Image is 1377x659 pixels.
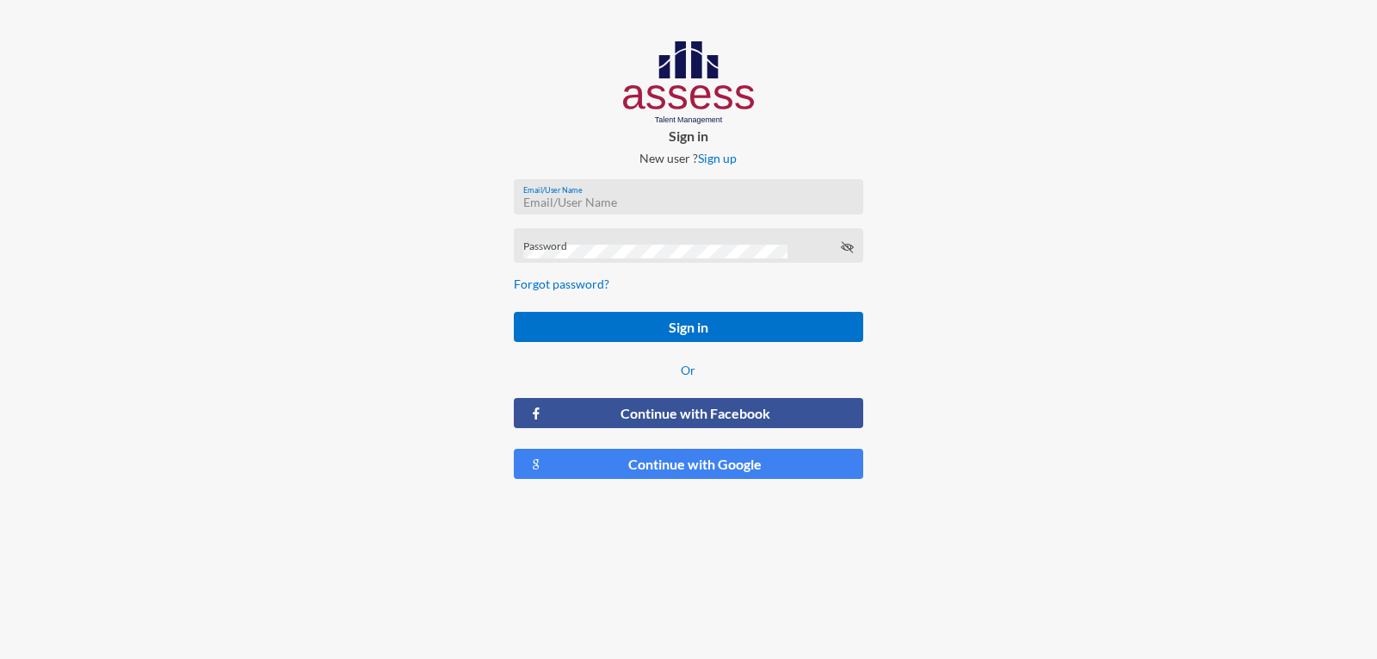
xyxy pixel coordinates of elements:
[623,41,755,124] img: AssessLogoo.svg
[514,398,862,428] button: Continue with Facebook
[500,151,876,165] p: New user ?
[514,312,862,342] button: Sign in
[523,196,854,209] input: Email/User Name
[514,363,862,377] p: Or
[514,449,862,479] button: Continue with Google
[500,127,876,144] p: Sign in
[698,151,737,165] a: Sign up
[514,277,609,291] a: Forgot password?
